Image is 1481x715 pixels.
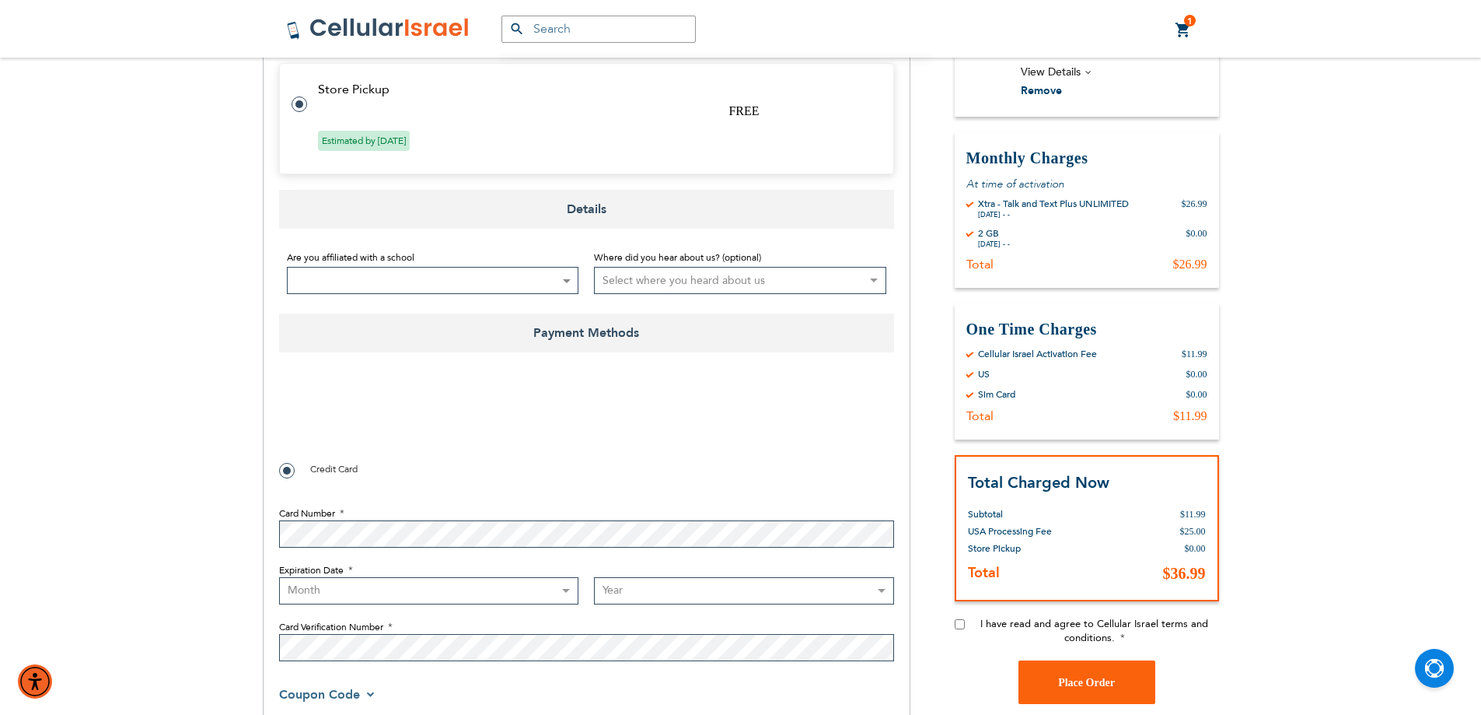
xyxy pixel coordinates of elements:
[966,408,994,423] div: Total
[968,542,1021,555] span: Store Pickup
[594,251,761,264] span: Where did you hear about us? (optional)
[1175,21,1192,40] a: 1
[1173,408,1207,423] div: $11.99
[279,314,894,352] span: Payment Methods
[279,621,383,633] span: Card Verification Number
[1186,226,1207,248] div: $0.00
[1021,64,1081,79] span: View Details
[1187,15,1193,27] span: 1
[978,239,1010,248] div: [DATE] - -
[1021,83,1062,98] span: Remove
[279,507,335,520] span: Card Number
[318,131,410,151] span: Estimated by [DATE]
[318,82,875,96] td: Store Pickup
[968,525,1052,538] span: USA Processing Fee
[978,347,1097,359] div: Cellular Israel Activation Fee
[1173,256,1207,272] div: $26.99
[1186,367,1207,380] div: $0.00
[966,147,1207,168] h3: Monthly Charges
[501,16,696,43] input: Search
[1180,509,1206,520] span: $11.99
[310,463,358,475] span: Credit Card
[1185,543,1206,554] span: $0.00
[966,176,1207,191] p: At time of activation
[968,494,1089,523] th: Subtotal
[968,563,1000,583] strong: Total
[1058,676,1115,688] span: Place Order
[279,387,515,448] iframe: reCAPTCHA
[286,17,470,40] img: Cellular Israel
[728,104,759,117] span: FREE
[1018,661,1155,704] button: Place Order
[1186,387,1207,400] div: $0.00
[1163,565,1206,582] span: $36.99
[1182,197,1207,219] div: $26.99
[287,251,414,264] span: Are you affiliated with a school
[978,226,1010,239] div: 2 GB
[978,197,1129,209] div: Xtra - Talk and Text Plus UNLIMITED
[279,564,344,577] span: Expiration Date
[978,367,990,380] div: US
[279,686,360,703] span: Coupon Code
[980,617,1208,645] span: I have read and agree to Cellular Israel terms and conditions.
[978,387,1015,400] div: Sim Card
[966,256,994,272] div: Total
[966,318,1207,339] h3: One Time Charges
[968,471,1109,492] strong: Total Charged Now
[1182,347,1207,359] div: $11.99
[1180,526,1206,537] span: $25.00
[18,664,52,699] div: Accessibility Menu
[978,209,1129,219] div: [DATE] - -
[279,190,894,229] span: Details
